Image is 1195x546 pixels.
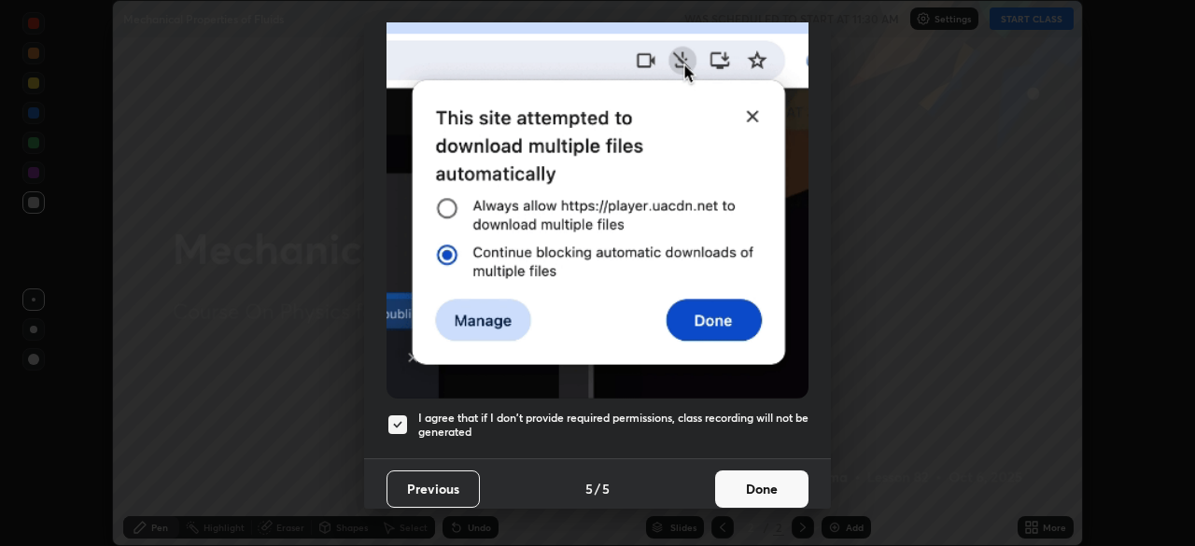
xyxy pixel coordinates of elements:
button: Previous [387,470,480,508]
button: Done [715,470,808,508]
h4: / [595,479,600,498]
h5: I agree that if I don't provide required permissions, class recording will not be generated [418,411,808,440]
h4: 5 [585,479,593,498]
h4: 5 [602,479,610,498]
